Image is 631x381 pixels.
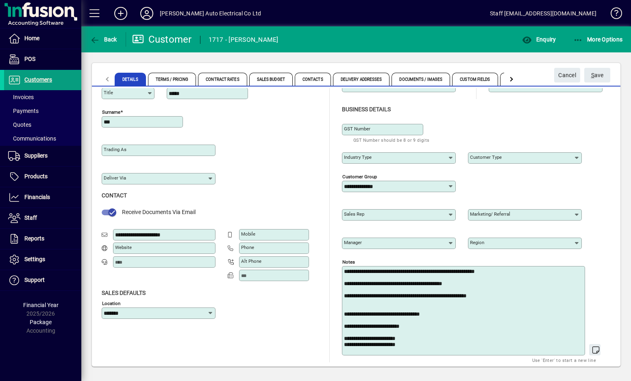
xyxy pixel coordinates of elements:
span: Documents / Images [392,73,450,86]
mat-label: Website [115,245,132,250]
span: More Options [573,36,623,43]
span: Business details [342,106,391,113]
span: Quotes [8,121,31,128]
a: Home [4,28,81,49]
mat-label: Notes [342,259,355,264]
a: Support [4,270,81,290]
span: Terms / Pricing [148,73,196,86]
span: Staff [24,214,37,221]
span: Details [115,73,146,86]
button: More Options [571,32,625,47]
button: Profile [134,6,160,21]
span: Enquiry [522,36,556,43]
span: Customers [24,76,52,83]
div: Customer [132,33,192,46]
button: Save [584,68,610,82]
span: Financial Year [23,302,59,308]
a: Staff [4,208,81,228]
a: Products [4,167,81,187]
span: Delivery Addresses [333,73,390,86]
a: Suppliers [4,146,81,166]
span: Custom Fields [452,73,498,86]
span: S [591,72,594,78]
div: Staff [EMAIL_ADDRESS][DOMAIN_NAME] [490,7,596,20]
mat-label: Alt Phone [241,258,261,264]
span: Settings [24,256,45,262]
button: Add [108,6,134,21]
a: Settings [4,249,81,270]
mat-label: GST Number [344,126,370,132]
a: Payments [4,104,81,118]
span: Support [24,277,45,283]
span: POS [24,56,35,62]
mat-hint: Use 'Enter' to start a new line [532,355,596,365]
mat-label: Region [470,240,484,245]
button: Enquiry [520,32,558,47]
span: Suppliers [24,152,48,159]
span: Package [30,319,52,325]
mat-label: Title [104,90,113,95]
mat-label: Manager [344,240,362,245]
span: Prompts [500,73,535,86]
span: Cancel [558,69,576,82]
button: Cancel [554,68,580,82]
div: 1717 - [PERSON_NAME] [209,33,279,46]
mat-label: Location [102,300,120,306]
mat-label: Customer type [470,154,502,160]
button: Back [88,32,119,47]
span: Home [24,35,39,41]
mat-label: Surname [102,109,120,115]
span: Sales Budget [249,73,293,86]
span: Contract Rates [198,73,247,86]
mat-hint: GST Number should be 8 or 9 digits [353,135,430,145]
span: ave [591,69,604,82]
a: Financials [4,187,81,208]
span: Reports [24,235,44,242]
span: Sales defaults [102,290,146,296]
mat-label: Trading as [104,147,126,152]
span: Products [24,173,48,180]
a: POS [4,49,81,69]
a: Invoices [4,90,81,104]
app-page-header-button: Back [81,32,126,47]
a: Quotes [4,118,81,132]
mat-label: Industry type [344,154,372,160]
span: Payments [8,108,39,114]
mat-label: Deliver via [104,175,126,181]
span: Financials [24,194,50,200]
span: Back [90,36,117,43]
mat-label: Marketing/ Referral [470,211,510,217]
a: Communications [4,132,81,145]
span: Invoices [8,94,34,100]
mat-label: Mobile [241,231,255,237]
span: Communications [8,135,56,142]
span: Contacts [295,73,331,86]
span: Contact [102,192,127,199]
mat-label: Customer group [342,173,377,179]
mat-label: Phone [241,245,254,250]
div: [PERSON_NAME] Auto Electrical Co Ltd [160,7,261,20]
a: Knowledge Base [605,2,621,28]
mat-label: Sales rep [344,211,364,217]
a: Reports [4,229,81,249]
span: Receive Documents Via Email [122,209,196,215]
